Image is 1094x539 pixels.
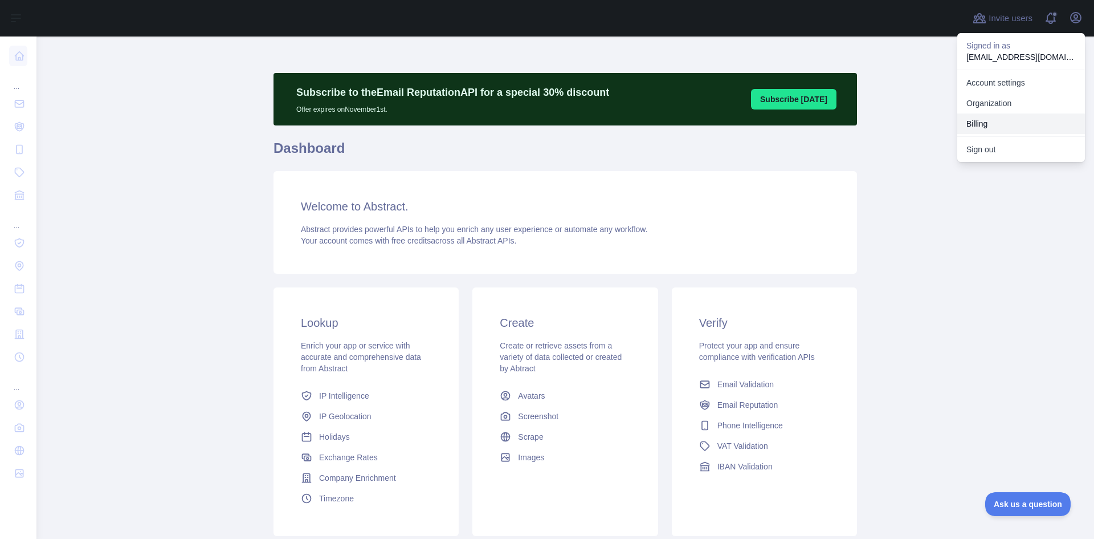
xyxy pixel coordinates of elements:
div: ... [9,208,27,230]
a: Scrape [495,427,635,447]
span: Company Enrichment [319,472,396,484]
h3: Verify [699,315,830,331]
h1: Dashboard [273,139,857,167]
a: Company Enrichment [296,468,436,488]
span: free credits [391,236,431,245]
iframe: Toggle Customer Support [985,492,1071,516]
span: Holidays [319,431,350,443]
button: Sign out [957,139,1085,160]
a: Account settings [957,72,1085,93]
h3: Welcome to Abstract. [301,198,830,214]
a: IP Intelligence [296,386,436,406]
span: Your account comes with across all Abstract APIs. [301,236,516,245]
span: VAT Validation [717,440,768,452]
span: Exchange Rates [319,452,378,463]
span: Invite users [989,12,1032,25]
span: Email Validation [717,379,774,390]
span: IP Intelligence [319,390,369,402]
span: Email Reputation [717,399,778,411]
a: VAT Validation [695,436,834,456]
a: Email Validation [695,374,834,395]
button: Subscribe [DATE] [751,89,836,110]
a: Phone Intelligence [695,415,834,436]
span: Create or retrieve assets from a variety of data collected or created by Abtract [500,341,622,373]
div: ... [9,68,27,91]
button: Invite users [970,9,1035,27]
a: Organization [957,93,1085,114]
a: IP Geolocation [296,406,436,427]
p: Offer expires on November 1st. [296,100,609,114]
span: Protect your app and ensure compliance with verification APIs [699,341,815,362]
p: Signed in as [966,40,1076,51]
span: Scrape [518,431,543,443]
span: Phone Intelligence [717,420,783,431]
a: Email Reputation [695,395,834,415]
span: Screenshot [518,411,558,422]
span: Images [518,452,544,463]
a: IBAN Validation [695,456,834,477]
a: Images [495,447,635,468]
a: Avatars [495,386,635,406]
span: Abstract provides powerful APIs to help you enrich any user experience or automate any workflow. [301,225,648,234]
span: Enrich your app or service with accurate and comprehensive data from Abstract [301,341,421,373]
span: Avatars [518,390,545,402]
span: Timezone [319,493,354,504]
a: Holidays [296,427,436,447]
a: Screenshot [495,406,635,427]
p: Subscribe to the Email Reputation API for a special 30 % discount [296,84,609,100]
button: Billing [957,114,1085,134]
h3: Lookup [301,315,431,331]
span: IP Geolocation [319,411,372,422]
a: Exchange Rates [296,447,436,468]
a: Timezone [296,488,436,509]
h3: Create [500,315,630,331]
p: [EMAIL_ADDRESS][DOMAIN_NAME] [966,51,1076,63]
div: ... [9,370,27,392]
span: IBAN Validation [717,461,773,472]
